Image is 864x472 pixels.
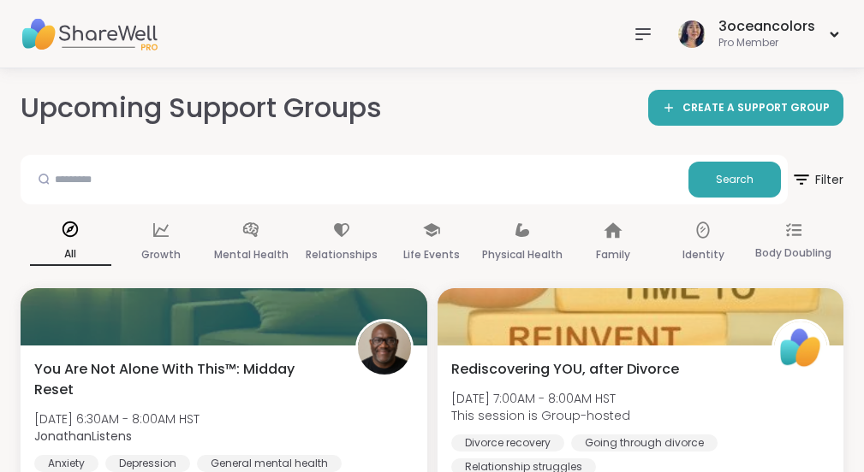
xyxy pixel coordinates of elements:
button: Filter [791,155,843,204]
span: [DATE] 6:30AM - 8:00AM HST [34,410,200,428]
div: 3oceancolors [718,17,815,36]
span: This session is Group-hosted [451,407,630,424]
h2: Upcoming Support Groups [21,89,382,127]
img: ShareWell [774,322,827,375]
span: Search [716,172,754,187]
div: Pro Member [718,36,815,50]
div: Divorce recovery [451,434,564,451]
p: Identity [682,245,724,265]
span: You Are Not Alone With This™: Midday Reset [34,359,337,400]
span: [DATE] 7:00AM - 8:00AM HST [451,390,630,407]
div: Going through divorce [571,434,718,451]
div: Depression [105,455,190,472]
img: JonathanListens [358,322,411,375]
div: General mental health [197,455,342,472]
img: 3oceancolors [678,21,706,48]
p: Mental Health [214,245,289,265]
b: JonathanListens [34,428,132,445]
p: Family [596,245,630,265]
p: Growth [141,245,181,265]
p: Relationships [306,245,378,265]
span: CREATE A SUPPORT GROUP [682,101,830,115]
p: All [30,244,111,266]
button: Search [688,162,781,198]
img: ShareWell Nav Logo [21,4,158,64]
span: Rediscovering YOU, after Divorce [451,359,679,380]
a: CREATE A SUPPORT GROUP [648,90,843,126]
p: Body Doubling [755,243,831,263]
span: Filter [791,159,843,200]
p: Physical Health [482,245,563,265]
p: Life Events [403,245,460,265]
div: Anxiety [34,455,98,472]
